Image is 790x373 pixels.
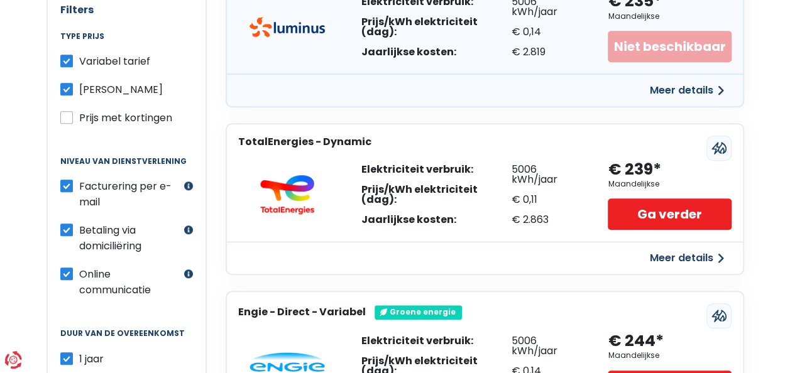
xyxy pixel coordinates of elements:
div: € 2.819 [512,47,583,57]
h2: Filters [60,4,193,16]
button: Meer details [642,247,732,269]
div: Jaarlijkse kosten: [361,47,512,57]
div: Maandelijkse [608,12,659,21]
legend: Niveau van dienstverlening [60,157,193,178]
h3: TotalEnergies - Dynamic [238,136,371,148]
div: Prijs/kWh elektriciteit (dag): [361,185,512,205]
div: Jaarlijkse kosten: [361,215,512,225]
button: Meer details [642,79,732,102]
div: € 239* [608,159,661,180]
label: Online communicatie [79,266,181,298]
div: Maandelijkse [608,180,659,188]
a: Ga verder [608,198,731,230]
img: Luminus [250,17,325,37]
h3: Engie - Direct - Variabel [238,306,366,318]
span: Prijs met kortingen [79,111,172,125]
div: € 244* [608,331,663,352]
div: Elektriciteit verbruik: [361,165,512,175]
div: Prijs/kWh elektriciteit (dag): [361,17,512,37]
span: 1 jaar [79,352,104,366]
legend: Duur van de overeenkomst [60,329,193,350]
div: € 2.863 [512,215,583,225]
span: Variabel tarief [79,54,150,68]
img: TotalEnergies [250,175,325,215]
div: € 0,11 [512,195,583,205]
div: Maandelijkse [608,351,659,360]
div: € 0,14 [512,27,583,37]
div: 5006 kWh/jaar [512,165,583,185]
div: Groene energie [375,305,462,319]
legend: Type prijs [60,32,193,53]
div: 5006 kWh/jaar [512,336,583,356]
div: Elektriciteit verbruik: [361,336,512,346]
label: Betaling via domiciliëring [79,222,181,254]
label: Facturering per e-mail [79,178,181,210]
span: [PERSON_NAME] [79,82,163,97]
div: Niet beschikbaar [608,31,731,62]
